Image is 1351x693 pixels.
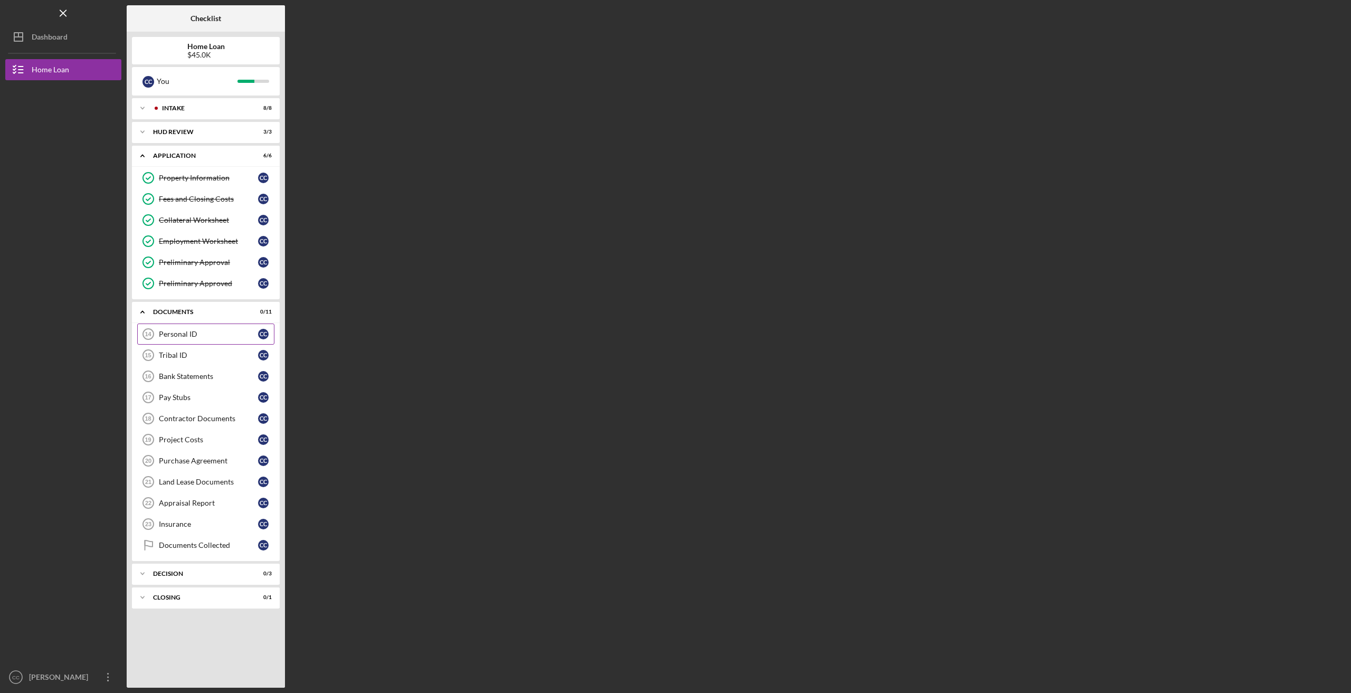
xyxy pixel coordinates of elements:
[258,540,269,550] div: C C
[137,167,274,188] a: Property InformationCC
[159,195,258,203] div: Fees and Closing Costs
[137,387,274,408] a: 17Pay StubsCC
[32,26,68,50] div: Dashboard
[137,429,274,450] a: 19Project CostsCC
[12,675,20,680] text: CC
[137,324,274,345] a: 14Personal IDCC
[145,331,151,337] tspan: 14
[137,514,274,535] a: 23InsuranceCC
[258,173,269,183] div: C C
[159,478,258,486] div: Land Lease Documents
[159,330,258,338] div: Personal ID
[258,329,269,339] div: C C
[145,415,151,422] tspan: 18
[145,479,151,485] tspan: 21
[253,129,272,135] div: 3 / 3
[159,216,258,224] div: Collateral Worksheet
[159,351,258,359] div: Tribal ID
[142,76,154,88] div: C C
[145,458,151,464] tspan: 20
[153,309,245,315] div: Documents
[137,210,274,231] a: Collateral WorksheetCC
[258,350,269,360] div: C C
[157,72,237,90] div: You
[258,434,269,445] div: C C
[159,435,258,444] div: Project Costs
[162,105,245,111] div: Intake
[159,520,258,528] div: Insurance
[26,667,95,690] div: [PERSON_NAME]
[145,394,151,401] tspan: 17
[253,309,272,315] div: 0 / 11
[258,477,269,487] div: C C
[145,436,151,443] tspan: 19
[159,541,258,549] div: Documents Collected
[258,257,269,268] div: C C
[159,258,258,267] div: Preliminary Approval
[253,153,272,159] div: 6 / 6
[159,499,258,507] div: Appraisal Report
[258,194,269,204] div: C C
[258,236,269,246] div: C C
[159,372,258,381] div: Bank Statements
[137,450,274,471] a: 20Purchase AgreementCC
[153,129,245,135] div: HUD Review
[137,535,274,556] a: Documents CollectedCC
[258,498,269,508] div: C C
[258,519,269,529] div: C C
[159,393,258,402] div: Pay Stubs
[137,492,274,514] a: 22Appraisal ReportCC
[153,594,245,601] div: Closing
[137,252,274,273] a: Preliminary ApprovalCC
[137,471,274,492] a: 21Land Lease DocumentsCC
[253,571,272,577] div: 0 / 3
[145,352,151,358] tspan: 15
[187,51,225,59] div: $45.0K
[187,42,225,51] b: Home Loan
[159,279,258,288] div: Preliminary Approved
[5,26,121,48] button: Dashboard
[159,174,258,182] div: Property Information
[137,273,274,294] a: Preliminary ApprovedCC
[145,373,151,379] tspan: 16
[258,392,269,403] div: C C
[145,521,151,527] tspan: 23
[159,414,258,423] div: Contractor Documents
[258,215,269,225] div: C C
[5,59,121,80] button: Home Loan
[159,457,258,465] div: Purchase Agreement
[253,594,272,601] div: 0 / 1
[258,278,269,289] div: C C
[145,500,151,506] tspan: 22
[153,571,245,577] div: Decision
[137,408,274,429] a: 18Contractor DocumentsCC
[5,667,121,688] button: CC[PERSON_NAME]
[32,59,69,83] div: Home Loan
[137,188,274,210] a: Fees and Closing CostsCC
[258,455,269,466] div: C C
[153,153,245,159] div: Application
[159,237,258,245] div: Employment Worksheet
[253,105,272,111] div: 8 / 8
[137,366,274,387] a: 16Bank StatementsCC
[258,413,269,424] div: C C
[258,371,269,382] div: C C
[137,345,274,366] a: 15Tribal IDCC
[191,14,221,23] b: Checklist
[137,231,274,252] a: Employment WorksheetCC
